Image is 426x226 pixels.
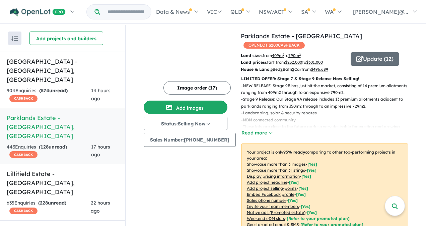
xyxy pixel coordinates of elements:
span: 17 hours ago [91,144,110,158]
u: 790 m [288,53,301,58]
button: Status:Selling Now [144,117,227,130]
a: Parklands Estate - [GEOGRAPHIC_DATA] [241,32,362,40]
u: Add project selling-points [247,186,297,191]
button: Read more [241,129,273,137]
u: 3 [271,67,273,72]
input: Try estate name, suburb, builder or developer [101,5,150,19]
span: [ Yes ] [307,162,317,167]
u: $ 301,000 [306,60,323,65]
u: 2 [292,67,294,72]
span: [ Yes ] [296,192,306,197]
p: - These lots are close to the future park so very desirable for existing and growing families [241,123,414,137]
b: House & Land: [241,67,271,72]
p: from [241,52,346,59]
button: Add projects and builders [29,32,103,45]
span: [ Yes ] [301,174,311,179]
u: $ 232,000 [285,60,302,65]
b: Land prices [241,60,265,65]
u: Showcase more than 3 listings [247,168,305,173]
button: Sales Number:[PHONE_NUMBER] [144,133,236,147]
b: 95 % ready [283,150,305,155]
u: Sales phone number [247,198,286,203]
span: 14 hours ago [91,88,111,102]
strong: ( unread) [39,144,67,150]
h5: [GEOGRAPHIC_DATA] - [GEOGRAPHIC_DATA] , [GEOGRAPHIC_DATA] [7,57,119,84]
u: Add project headline [247,180,287,185]
span: [ Yes ] [307,168,316,173]
div: 904 Enquir ies [7,87,91,103]
span: [ Yes ] [288,198,298,203]
span: [ Yes ] [301,204,310,209]
u: Display pricing information [247,174,300,179]
p: - NBN connected community [241,117,414,123]
span: CASHBACK [9,151,38,158]
p: - Landscaping, solar & security rebates [241,110,414,116]
u: Weekend eDM slots [247,216,285,221]
span: to [302,60,323,65]
button: Image order (17) [163,81,231,95]
span: CASHBACK [9,208,38,214]
span: 128 [41,144,49,150]
h5: Lillifield Estate - [GEOGRAPHIC_DATA] , [GEOGRAPHIC_DATA] [7,169,119,196]
button: Update (12) [351,52,399,66]
span: [Yes] [307,210,317,215]
span: CASHBACK [9,95,38,102]
h5: Parklands Estate - [GEOGRAPHIC_DATA] , [GEOGRAPHIC_DATA] [7,113,119,140]
span: [ Yes ] [298,186,308,191]
u: Invite your team members [247,204,299,209]
span: [PERSON_NAME]@... [353,8,408,15]
u: 2 [280,67,283,72]
img: sort.svg [11,36,18,41]
button: Add images [144,101,227,114]
p: start from [241,59,346,66]
sup: 2 [299,53,301,56]
u: 409 m [272,53,284,58]
span: 22 hours ago [91,200,110,214]
img: Openlot PRO Logo White [10,8,66,16]
span: 574 [41,88,49,94]
div: 443 Enquir ies [7,143,91,159]
b: Land sizes [241,53,263,58]
u: Native ads (Promoted estate) [247,210,305,215]
u: $ 496,689 [311,67,328,72]
div: 635 Enquir ies [7,199,91,215]
span: [ Yes ] [289,180,299,185]
u: Embed Facebook profile [247,192,294,197]
sup: 2 [283,53,284,56]
span: [Refer to your promoted plan] [287,216,350,221]
p: - Stage 9 Release: Our Stage 9A release includes 13 premium allotments adjacent to parklands rang... [241,96,414,110]
p: - NEW RELEASE: Stage 9B has just hit the market, consisting of 14 premium allotments ranging from... [241,82,414,96]
span: to [284,53,301,58]
span: 228 [40,200,48,206]
span: OPENLOT $ 200 CASHBACK [243,42,305,49]
u: Showcase more than 3 images [247,162,306,167]
strong: ( unread) [38,200,66,206]
p: Bed Bath Car from [241,66,346,73]
strong: ( unread) [39,88,68,94]
p: LIMITED OFFER: Stage 7 & Stage 9 Release Now Selling! [241,75,408,82]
